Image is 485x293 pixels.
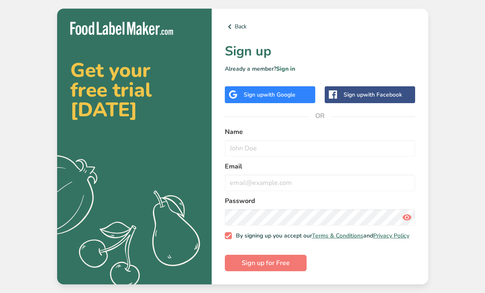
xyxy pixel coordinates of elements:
h1: Sign up [225,42,415,61]
p: Already a member? [225,65,415,73]
label: Password [225,196,415,206]
a: Back [225,22,415,32]
label: Email [225,161,415,171]
div: Sign up [344,90,402,99]
span: By signing up you accept our and [232,232,409,240]
a: Terms & Conditions [312,232,363,240]
span: with Google [263,91,296,99]
input: John Doe [225,140,415,157]
button: Sign up for Free [225,255,307,271]
img: Food Label Maker [70,22,173,35]
h2: Get your free trial [DATE] [70,60,199,120]
input: email@example.com [225,175,415,191]
span: OR [307,104,332,128]
a: Sign in [276,65,295,73]
div: Sign up [244,90,296,99]
a: Privacy Policy [373,232,409,240]
span: Sign up for Free [242,258,290,268]
label: Name [225,127,415,137]
span: with Facebook [363,91,402,99]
